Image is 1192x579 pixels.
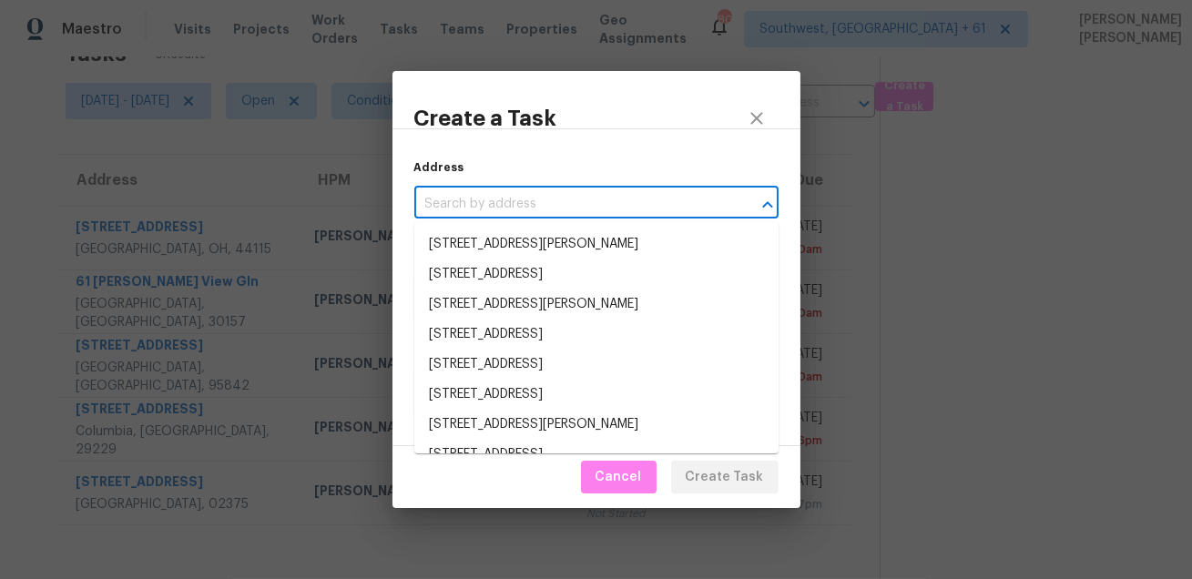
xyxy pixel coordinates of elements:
[414,289,779,320] li: [STREET_ADDRESS][PERSON_NAME]
[414,350,779,380] li: [STREET_ADDRESS]
[414,440,779,470] li: [STREET_ADDRESS]
[735,96,779,140] button: close
[414,106,557,131] h3: Create a Task
[414,259,779,289] li: [STREET_ADDRESS]
[414,320,779,350] li: [STREET_ADDRESS]
[414,380,779,410] li: [STREET_ADDRESS]
[755,192,780,218] button: Close
[581,461,657,494] button: Cancel
[414,229,779,259] li: [STREET_ADDRESS][PERSON_NAME]
[414,410,779,440] li: [STREET_ADDRESS][PERSON_NAME]
[414,162,464,173] label: Address
[414,190,728,218] input: Search by address
[596,466,642,489] span: Cancel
